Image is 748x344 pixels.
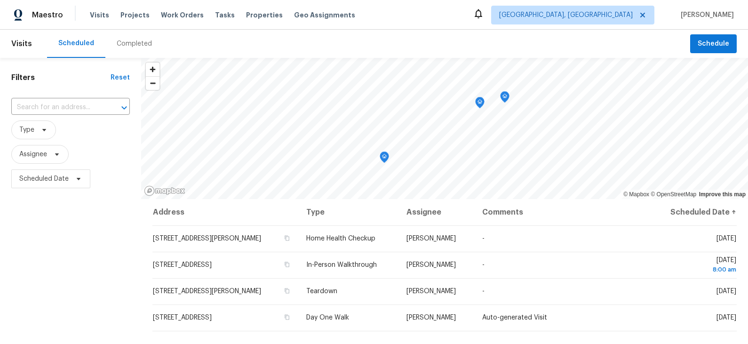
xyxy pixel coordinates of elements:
div: Scheduled [58,39,94,48]
span: Zoom out [146,77,159,90]
th: Comments [475,199,650,225]
canvas: Map [141,58,748,199]
button: Copy Address [283,234,291,242]
a: Improve this map [699,191,746,198]
span: Schedule [698,38,729,50]
a: OpenStreetMap [651,191,696,198]
div: Map marker [380,152,389,166]
span: Visits [11,33,32,54]
button: Copy Address [283,313,291,321]
span: Projects [120,10,150,20]
span: [PERSON_NAME] [406,235,456,242]
span: [STREET_ADDRESS] [153,314,212,321]
span: [DATE] [658,257,736,274]
span: [PERSON_NAME] [406,314,456,321]
span: [DATE] [716,288,736,295]
div: 8:00 am [658,265,736,274]
th: Address [152,199,299,225]
th: Scheduled Date ↑ [650,199,737,225]
span: Scheduled Date [19,174,69,184]
th: Assignee [399,199,475,225]
span: [DATE] [716,314,736,321]
span: Day One Walk [306,314,349,321]
button: Zoom in [146,63,159,76]
span: Maestro [32,10,63,20]
div: Map marker [500,91,509,106]
span: [GEOGRAPHIC_DATA], [GEOGRAPHIC_DATA] [499,10,633,20]
span: Geo Assignments [294,10,355,20]
span: Auto-generated Visit [482,314,547,321]
div: Completed [117,39,152,48]
span: Properties [246,10,283,20]
span: In-Person Walkthrough [306,262,377,268]
button: Schedule [690,34,737,54]
span: Home Health Checkup [306,235,375,242]
span: [STREET_ADDRESS][PERSON_NAME] [153,235,261,242]
a: Mapbox homepage [144,185,185,196]
input: Search for an address... [11,100,103,115]
span: [PERSON_NAME] [677,10,734,20]
span: - [482,235,485,242]
th: Type [299,199,399,225]
span: Tasks [215,12,235,18]
span: Assignee [19,150,47,159]
a: Mapbox [623,191,649,198]
button: Zoom out [146,76,159,90]
button: Open [118,101,131,114]
span: [PERSON_NAME] [406,288,456,295]
span: [STREET_ADDRESS][PERSON_NAME] [153,288,261,295]
span: [DATE] [716,235,736,242]
span: Type [19,125,34,135]
span: [STREET_ADDRESS] [153,262,212,268]
span: Teardown [306,288,337,295]
div: Map marker [475,97,485,112]
span: - [482,288,485,295]
h1: Filters [11,73,111,82]
span: [PERSON_NAME] [406,262,456,268]
span: Visits [90,10,109,20]
div: Reset [111,73,130,82]
button: Copy Address [283,260,291,269]
span: Work Orders [161,10,204,20]
span: - [482,262,485,268]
